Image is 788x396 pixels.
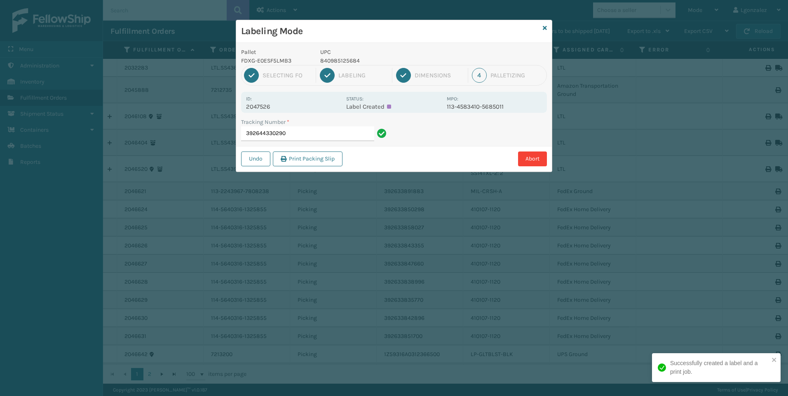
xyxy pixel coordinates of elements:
p: 2047526 [246,103,341,110]
p: Label Created [346,103,441,110]
div: Selecting FO [263,72,312,79]
div: 2 [320,68,335,83]
div: Successfully created a label and a print job. [670,359,769,376]
p: 113-4583410-5685011 [447,103,542,110]
button: Undo [241,151,270,166]
div: 4 [472,68,487,83]
p: FDXG-E0ESF5LMB3 [241,56,310,65]
label: Id: [246,96,252,102]
div: Labeling [338,72,388,79]
div: Palletizing [490,72,544,79]
h3: Labeling Mode [241,25,539,37]
div: 3 [396,68,411,83]
button: Print Packing Slip [273,151,342,166]
p: UPC [320,48,442,56]
p: 840985125684 [320,56,442,65]
div: Dimensions [415,72,464,79]
label: Status: [346,96,364,102]
label: Tracking Number [241,118,289,126]
p: Pallet [241,48,310,56]
button: Abort [518,151,547,166]
div: 1 [244,68,259,83]
button: close [772,356,777,364]
label: MPO: [447,96,458,102]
